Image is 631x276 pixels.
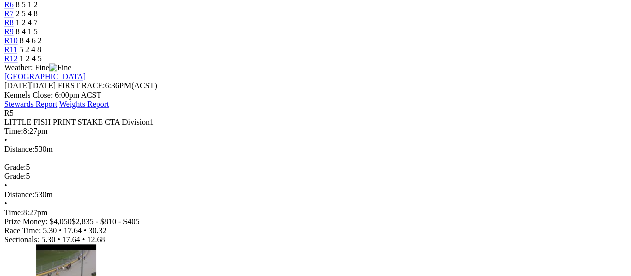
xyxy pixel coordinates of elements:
span: FIRST RACE: [58,81,105,90]
div: Kennels Close: 6:00pm ACST [4,90,627,100]
span: Distance: [4,190,34,199]
span: [DATE] [4,81,56,90]
span: 5 2 4 8 [19,45,41,54]
div: LITTLE FISH PRINT STAKE CTA Division1 [4,118,627,127]
a: R11 [4,45,17,54]
span: • [57,235,60,244]
span: [DATE] [4,81,30,90]
div: 8:27pm [4,127,627,136]
span: Grade: [4,172,26,180]
span: Time: [4,127,23,135]
div: 5 [4,172,627,181]
span: • [4,136,7,144]
span: • [84,226,87,235]
span: 17.64 [62,235,80,244]
span: Race Time: [4,226,41,235]
span: • [82,235,85,244]
span: 17.64 [64,226,82,235]
span: 5.30 [41,235,55,244]
img: Fine [49,63,71,72]
span: 5.30 [43,226,57,235]
span: 8 4 6 2 [20,36,42,45]
span: 2 5 4 8 [16,9,38,18]
a: Weights Report [59,100,109,108]
span: Distance: [4,145,34,153]
span: Grade: [4,163,26,171]
a: [GEOGRAPHIC_DATA] [4,72,86,81]
span: 8 4 1 5 [16,27,38,36]
span: 1 2 4 7 [16,18,38,27]
a: R12 [4,54,18,63]
div: 530m [4,145,627,154]
a: R9 [4,27,14,36]
div: 530m [4,190,627,199]
span: 6:36PM(ACST) [58,81,157,90]
span: • [59,226,62,235]
a: R8 [4,18,14,27]
span: • [4,181,7,190]
span: 1 2 4 5 [20,54,42,63]
span: Weather: Fine [4,63,71,72]
a: R10 [4,36,18,45]
span: 12.68 [87,235,105,244]
span: Time: [4,208,23,217]
a: R7 [4,9,14,18]
div: 8:27pm [4,208,627,217]
span: Sectionals: [4,235,39,244]
span: $2,835 - $810 - $405 [72,217,140,226]
span: R5 [4,109,14,117]
div: 5 [4,163,627,172]
span: • [4,199,7,208]
span: 30.32 [89,226,107,235]
a: Stewards Report [4,100,57,108]
div: Prize Money: $4,050 [4,217,627,226]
